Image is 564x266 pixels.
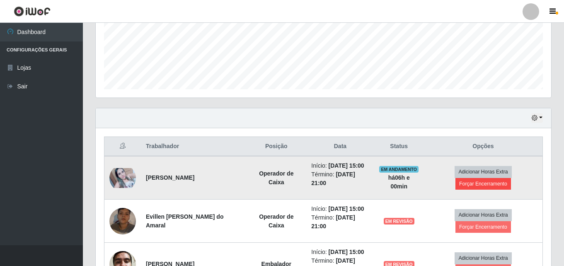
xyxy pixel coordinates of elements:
[311,170,369,188] li: Término:
[311,248,369,256] li: Início:
[146,174,194,181] strong: [PERSON_NAME]
[379,166,419,173] span: EM ANDAMENTO
[306,137,374,156] th: Data
[311,205,369,213] li: Início:
[146,213,223,229] strong: Evillen [PERSON_NAME] do Amaral
[374,137,424,156] th: Status
[329,162,364,169] time: [DATE] 15:00
[455,209,511,221] button: Adicionar Horas Extra
[455,221,511,233] button: Forçar Encerramento
[259,170,293,185] strong: Operador de Caixa
[259,213,293,229] strong: Operador de Caixa
[141,137,246,156] th: Trabalhador
[384,218,414,225] span: EM REVISÃO
[311,161,369,170] li: Início:
[109,198,136,245] img: 1751338751212.jpeg
[455,178,511,190] button: Forçar Encerramento
[14,6,51,17] img: CoreUI Logo
[246,137,306,156] th: Posição
[329,205,364,212] time: [DATE] 15:00
[329,249,364,255] time: [DATE] 15:00
[311,213,369,231] li: Término:
[109,168,136,188] img: 1668045195868.jpeg
[388,174,410,190] strong: há 06 h e 00 min
[455,166,511,178] button: Adicionar Horas Extra
[455,252,511,264] button: Adicionar Horas Extra
[424,137,543,156] th: Opções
